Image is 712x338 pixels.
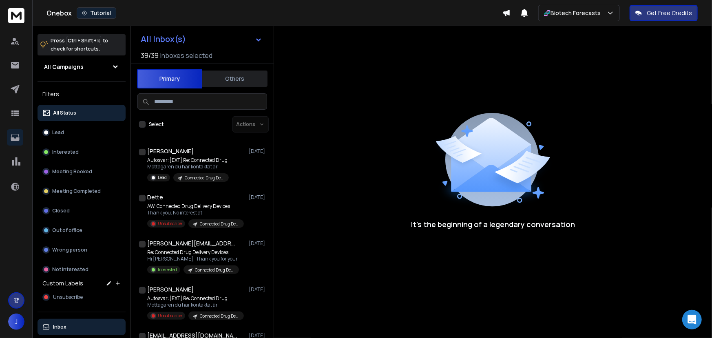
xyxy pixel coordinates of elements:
p: Inbox [53,324,66,330]
p: Connected Drug Delivery 23-Sep [200,221,239,227]
button: Lead [38,124,126,141]
p: It’s the beginning of a legendary conversation [411,219,575,230]
button: Primary [137,69,202,88]
p: Get Free Credits [647,9,692,17]
h3: Inboxes selected [160,51,212,60]
button: Inbox [38,319,126,335]
button: Meeting Completed [38,183,126,199]
h3: Custom Labels [42,279,83,287]
h1: All Campaigns [44,63,84,71]
h1: All Inbox(s) [141,35,186,43]
span: 39 / 39 [141,51,159,60]
button: All Status [38,105,126,121]
p: Connected Drug Delivery 23-Sep [200,313,239,319]
p: Interested [52,149,79,155]
p: All Status [53,110,76,116]
p: Unsubscribe [158,313,182,319]
button: Unsubscribe [38,289,126,305]
button: Tutorial [77,7,116,19]
p: Press to check for shortcuts. [51,37,108,53]
button: Closed [38,203,126,219]
p: Hi [PERSON_NAME], Thank you for your [147,256,239,262]
p: Mottagaren du har kontaktat är [147,302,244,308]
p: Autosvar: [EXT] Re: Connected Drug [147,295,244,302]
p: Unsubscribe [158,221,182,227]
button: Not Interested [38,261,126,278]
button: All Campaigns [38,59,126,75]
div: Open Intercom Messenger [682,310,702,329]
p: Meeting Booked [52,168,92,175]
p: Connected Drug Delivery 23-Sep [195,267,234,273]
p: Mottagaren du har kontaktat är [147,163,229,170]
p: Wrong person [52,247,87,253]
button: J [8,314,24,330]
button: Out of office [38,222,126,239]
h3: Filters [38,88,126,100]
div: Onebox [46,7,502,19]
span: Unsubscribe [53,294,83,300]
p: [DATE] [249,148,267,155]
p: Thank you. No interest at [147,210,244,216]
p: Out of office [52,227,82,234]
h1: [PERSON_NAME] [147,285,194,294]
p: AW: Connected Drug Delivery Devices [147,203,244,210]
p: Meeting Completed [52,188,101,194]
p: 🧬Biotech Forecasts [544,9,604,17]
p: [DATE] [249,240,267,247]
p: [DATE] [249,194,267,201]
p: Not Interested [52,266,88,273]
p: Re: Connected Drug Delivery Devices [147,249,239,256]
button: Meeting Booked [38,163,126,180]
p: [DATE] [249,286,267,293]
h1: [PERSON_NAME] [147,147,194,155]
p: Interested [158,267,177,273]
button: Wrong person [38,242,126,258]
span: Ctrl + Shift + k [66,36,101,45]
button: All Inbox(s) [134,31,269,47]
p: Lead [52,129,64,136]
button: Others [202,70,268,88]
p: Closed [52,208,70,214]
button: Get Free Credits [630,5,698,21]
p: Lead [158,175,167,181]
h1: Dette [147,193,163,201]
h1: [PERSON_NAME][EMAIL_ADDRESS][PERSON_NAME][DOMAIN_NAME] [147,239,237,247]
p: Connected Drug Delivery 23-Sep [185,175,224,181]
label: Select [149,121,164,128]
p: Autosvar: [EXT] Re: Connected Drug [147,157,229,163]
button: Interested [38,144,126,160]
